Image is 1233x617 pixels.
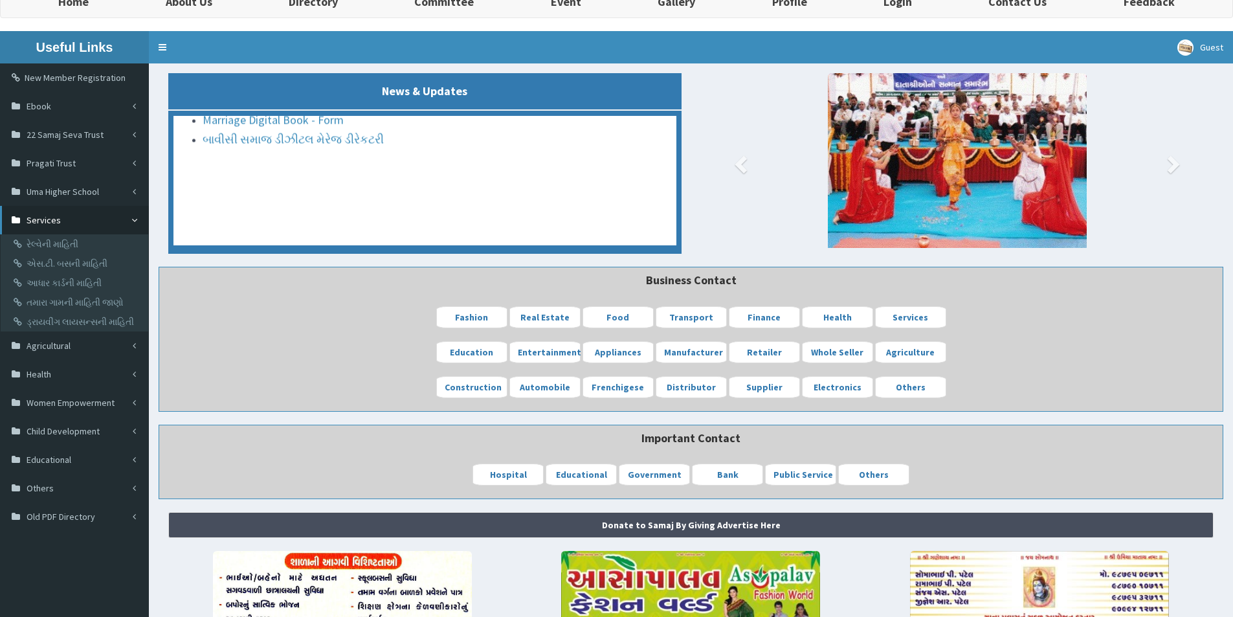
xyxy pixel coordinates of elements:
[436,341,507,363] a: Education
[875,341,946,363] a: Agriculture
[692,464,763,486] a: Bank
[802,376,873,398] a: Electronics
[520,381,570,393] b: Automobile
[4,312,148,331] a: ડ્રાયવીંગ લાયસન્સની માહિતી
[729,306,800,328] a: Finance
[27,129,104,140] span: 22 Samaj Seva Trust
[203,108,344,123] a: Marriage Digital Book - Form
[667,381,716,393] b: Distributor
[472,464,544,486] a: Hospital
[583,376,654,398] a: Frenchigese
[436,306,507,328] a: Fashion
[875,306,946,328] a: Services
[641,431,740,445] b: Important Contact
[509,306,581,328] a: Real Estate
[4,234,148,254] a: રેલ્વેની માહિતી
[27,100,51,112] span: Ebook
[509,376,581,398] a: Automobile
[445,381,502,393] b: Construction
[646,273,737,287] b: Business Contact
[27,511,95,522] span: Old PDF Directory
[490,469,527,480] b: Hospital
[203,128,384,142] a: બાવીસી સમાજ ડીઝીટલ મેરેજ ડીરેકટરી
[27,397,115,409] span: Women Empowerment
[747,346,782,358] b: Retailer
[828,73,1087,255] img: image
[436,376,507,398] a: Construction
[628,469,682,480] b: Government
[546,464,617,486] a: Educational
[765,464,836,486] a: Public Service
[382,84,467,98] b: News & Updates
[886,346,935,358] b: Agriculture
[823,311,852,323] b: Health
[4,254,148,273] a: એસ.ટી. બસની માહિતી
[27,482,54,494] span: Others
[859,469,889,480] b: Others
[656,306,727,328] a: Transport
[656,376,727,398] a: Distributor
[619,464,690,486] a: Government
[1177,39,1194,56] img: User Image
[27,214,61,226] span: Services
[656,341,727,363] a: Manufacturer
[556,469,607,480] b: Educational
[27,425,100,437] span: Child Development
[27,368,51,380] span: Health
[27,454,71,466] span: Educational
[875,376,946,398] a: Others
[606,311,629,323] b: Food
[896,381,926,393] b: Others
[518,346,581,358] b: Entertainment
[27,157,76,169] span: Pragati Trust
[602,519,781,531] strong: Donate to Samaj By Giving Advertise Here
[814,381,861,393] b: Electronics
[729,341,800,363] a: Retailer
[669,311,713,323] b: Transport
[4,293,148,312] a: તમારા ગામની માહિતી જાણો
[520,311,570,323] b: Real Estate
[717,469,739,480] b: Bank
[4,273,148,293] a: આધાર કાર્ડની માહિતી
[583,306,654,328] a: Food
[802,341,873,363] a: Whole Seller
[509,341,581,363] a: Entertainment
[36,40,113,54] b: Useful Links
[729,376,800,398] a: Supplier
[592,381,644,393] b: Frenchigese
[773,469,833,480] b: Public Service
[455,311,488,323] b: Fashion
[1200,41,1223,53] span: Guest
[838,464,909,486] a: Others
[583,341,654,363] a: Appliances
[664,346,723,358] b: Manufacturer
[595,346,641,358] b: Appliances
[450,346,493,358] b: Education
[802,306,873,328] a: Health
[746,381,783,393] b: Supplier
[27,186,99,197] span: Uma Higher School
[748,311,781,323] b: Finance
[1168,31,1233,63] a: Guest
[893,311,928,323] b: Services
[27,340,71,352] span: Agricultural
[811,346,863,358] b: Whole Seller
